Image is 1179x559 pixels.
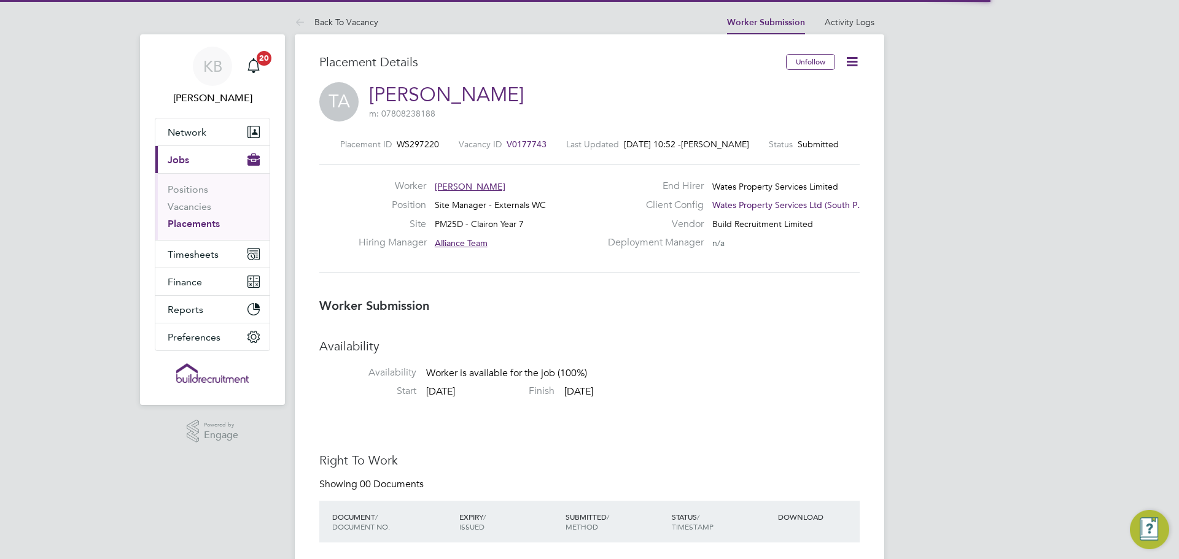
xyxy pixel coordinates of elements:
[456,506,562,538] div: EXPIRY
[825,17,874,28] a: Activity Logs
[319,366,416,379] label: Availability
[168,201,211,212] a: Vacancies
[601,236,704,249] label: Deployment Manager
[601,199,704,212] label: Client Config
[672,522,714,531] span: TIMESTAMP
[155,47,270,106] a: KB[PERSON_NAME]
[155,363,270,383] a: Go to home page
[601,218,704,231] label: Vendor
[669,506,775,538] div: STATUS
[140,34,285,405] nav: Main navigation
[359,218,426,231] label: Site
[319,338,860,354] h3: Availability
[155,118,270,145] button: Network
[483,512,486,522] span: /
[319,478,426,491] div: Showing
[697,512,699,522] span: /
[712,218,813,229] span: Build Recruitment Limited
[435,181,505,192] span: [PERSON_NAME]
[566,522,598,531] span: METHOD
[319,385,416,398] label: Start
[155,146,270,173] button: Jobs
[435,218,524,229] span: PM25D - Clairon Year 7
[241,47,266,86] a: 20
[566,139,619,150] label: Last Updated
[562,506,669,538] div: SUBMITTED
[257,51,271,66] span: 20
[329,506,456,538] div: DOCUMENT
[397,139,439,150] span: WS297220
[155,91,270,106] span: Kristian Booth
[1130,510,1169,549] button: Engage Resource Center
[204,420,238,430] span: Powered by
[168,183,208,195] a: Positions
[168,304,203,315] span: Reports
[168,218,220,229] a: Placements
[624,139,681,150] span: [DATE] 10:52 -
[187,420,239,443] a: Powered byEngage
[459,139,502,150] label: Vacancy ID
[203,58,222,74] span: KB
[459,522,484,531] span: ISSUED
[168,154,189,166] span: Jobs
[507,139,547,150] span: V0177743
[775,506,860,528] div: DOWNLOAD
[155,296,270,323] button: Reports
[332,522,390,531] span: DOCUMENT NO.
[798,139,839,150] span: Submitted
[369,83,524,107] a: [PERSON_NAME]
[369,108,435,119] span: m: 07808238188
[435,199,546,210] span: Site Manager - Externals WC
[176,363,249,383] img: buildrec-logo-retina.png
[359,180,426,193] label: Worker
[155,323,270,350] button: Preferences
[712,181,838,192] span: Wates Property Services Limited
[168,126,206,138] span: Network
[360,478,424,490] span: 00 Documents
[319,82,359,121] span: TA
[607,512,609,522] span: /
[295,17,378,28] a: Back To Vacancy
[426,368,587,380] span: Worker is available for the job (100%)
[340,139,392,150] label: Placement ID
[769,139,793,150] label: Status
[204,430,238,441] span: Engage
[155,173,270,240] div: Jobs
[359,236,426,249] label: Hiring Manager
[786,54,835,70] button: Unfollow
[457,385,554,398] label: Finish
[426,385,455,398] span: [DATE]
[359,199,426,212] label: Position
[168,249,219,260] span: Timesheets
[155,241,270,268] button: Timesheets
[155,268,270,295] button: Finance
[712,237,725,249] span: n/a
[375,512,378,522] span: /
[319,54,777,70] h3: Placement Details
[319,452,860,468] h3: Right To Work
[712,199,866,210] span: Wates Property Services Ltd (South P…
[681,139,749,150] span: [PERSON_NAME]
[168,276,202,288] span: Finance
[435,237,488,249] span: Alliance Team
[168,331,220,343] span: Preferences
[727,17,805,28] a: Worker Submission
[564,385,593,398] span: [DATE]
[601,180,704,193] label: End Hirer
[319,298,429,313] b: Worker Submission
